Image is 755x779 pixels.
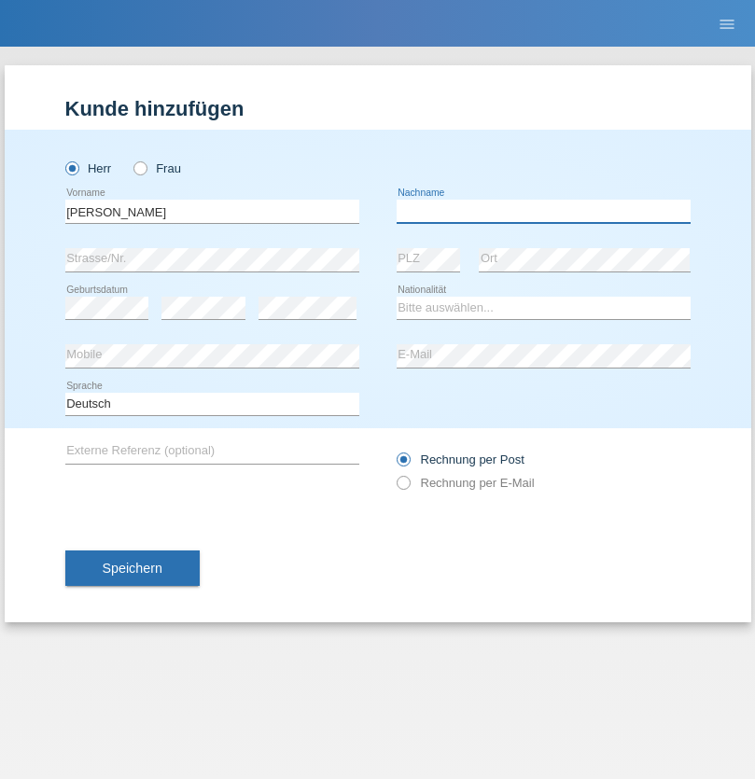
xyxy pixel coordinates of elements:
label: Herr [65,161,112,175]
input: Rechnung per Post [397,452,409,476]
i: menu [718,15,736,34]
span: Speichern [103,561,162,576]
input: Rechnung per E-Mail [397,476,409,499]
label: Rechnung per Post [397,452,524,466]
label: Frau [133,161,181,175]
a: menu [708,18,746,29]
input: Frau [133,161,146,174]
h1: Kunde hinzufügen [65,97,691,120]
input: Herr [65,161,77,174]
label: Rechnung per E-Mail [397,476,535,490]
button: Speichern [65,550,200,586]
